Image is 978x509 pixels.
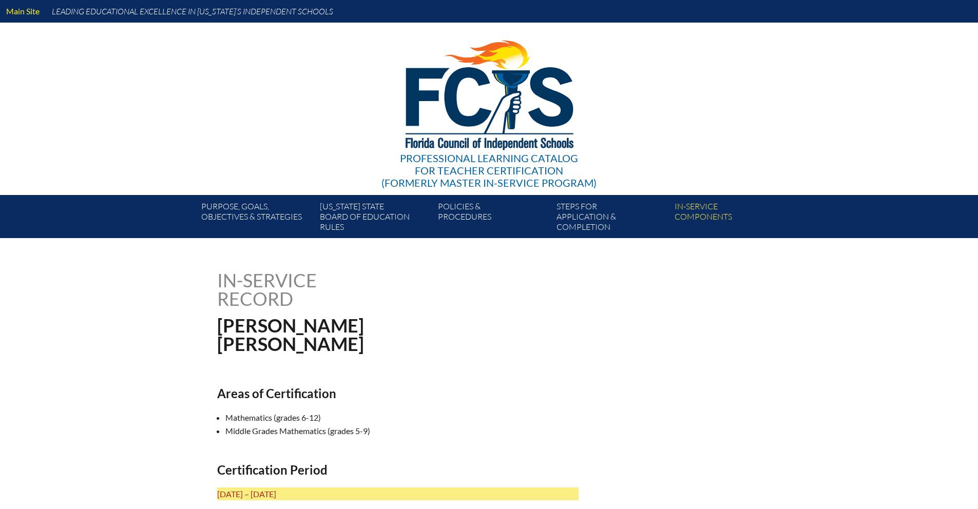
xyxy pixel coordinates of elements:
[381,152,597,189] div: Professional Learning Catalog (formerly Master In-service Program)
[225,424,587,438] li: Middle Grades Mathematics (grades 5-9)
[217,316,554,353] h1: [PERSON_NAME] [PERSON_NAME]
[197,199,315,238] a: Purpose, goals,objectives & strategies
[552,199,670,238] a: Steps forapplication & completion
[217,386,579,401] h2: Areas of Certification
[217,462,579,477] h2: Certification Period
[670,199,789,238] a: In-servicecomponents
[316,199,434,238] a: [US_STATE] StateBoard of Education rules
[383,23,595,163] img: FCISlogo221.eps
[217,487,579,501] p: [DATE] – [DATE]
[377,21,601,191] a: Professional Learning Catalog for Teacher Certification(formerly Master In-service Program)
[217,271,424,308] h1: In-service record
[225,411,587,424] li: Mathematics (grades 6-12)
[415,164,563,177] span: for Teacher Certification
[434,199,552,238] a: Policies &Procedures
[2,4,44,18] a: Main Site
